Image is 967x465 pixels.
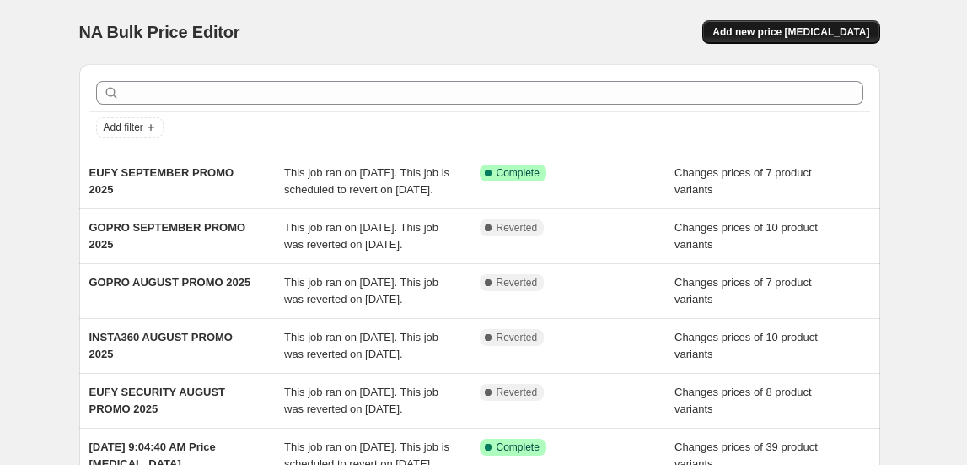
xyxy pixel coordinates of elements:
span: This job ran on [DATE]. This job was reverted on [DATE]. [284,276,438,305]
span: NA Bulk Price Editor [79,23,240,41]
span: INSTA360 AUGUST PROMO 2025 [89,331,233,360]
span: Reverted [497,221,538,235]
span: This job ran on [DATE]. This job was reverted on [DATE]. [284,221,438,251]
span: Reverted [497,276,538,289]
button: Add new price [MEDICAL_DATA] [702,20,879,44]
span: Add filter [104,121,143,134]
span: Add new price [MEDICAL_DATA] [712,25,869,39]
span: This job ran on [DATE]. This job is scheduled to revert on [DATE]. [284,166,449,196]
span: Reverted [497,386,538,399]
span: EUFY SEPTEMBER PROMO 2025 [89,166,234,196]
span: EUFY SECURITY AUGUST PROMO 2025 [89,386,226,415]
span: GOPRO SEPTEMBER PROMO 2025 [89,221,246,251]
span: Complete [497,166,540,180]
span: Reverted [497,331,538,344]
span: Changes prices of 10 product variants [674,221,818,251]
span: This job ran on [DATE]. This job was reverted on [DATE]. [284,386,438,415]
span: Changes prices of 10 product variants [674,331,818,360]
span: GOPRO AUGUST PROMO 2025 [89,276,251,289]
span: Changes prices of 7 product variants [674,276,812,305]
button: Add filter [96,117,164,138]
span: Complete [497,441,540,454]
span: Changes prices of 8 product variants [674,386,812,415]
span: Changes prices of 7 product variants [674,166,812,196]
span: This job ran on [DATE]. This job was reverted on [DATE]. [284,331,438,360]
